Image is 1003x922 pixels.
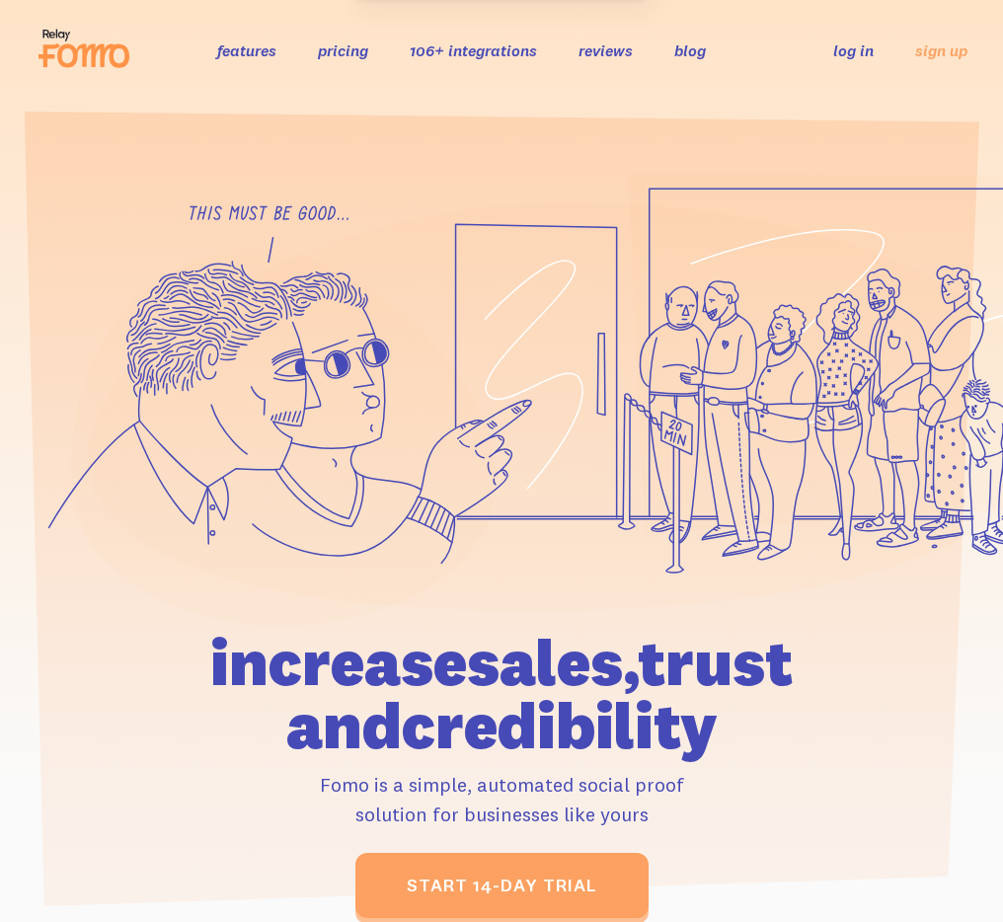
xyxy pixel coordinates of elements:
h1: increase sales, trust and credibility [175,631,829,758]
a: pricing [318,40,368,60]
p: Fomo is a simple, automated social proof solution for businesses like yours [175,770,829,829]
a: log in [833,40,874,60]
a: features [217,40,276,60]
a: start 14-day trial [355,853,649,918]
a: 106+ integrations [410,40,537,60]
a: reviews [579,40,633,60]
a: blog [674,40,706,60]
a: sign up [915,40,967,61]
